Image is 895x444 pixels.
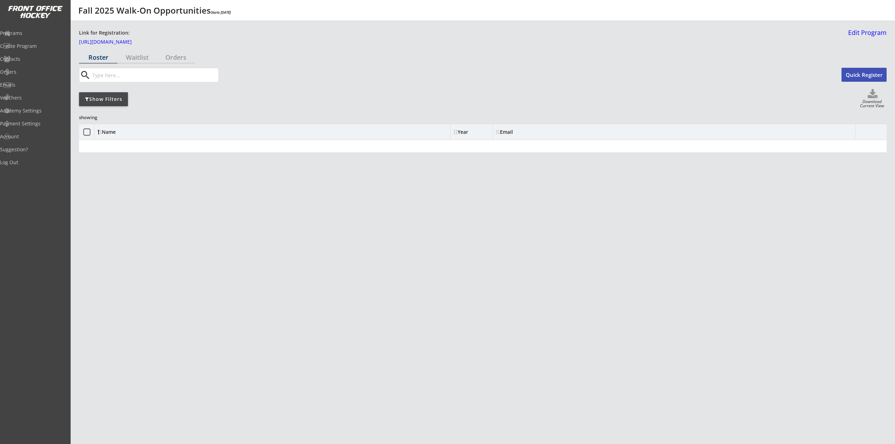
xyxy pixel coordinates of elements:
div: Show Filters [79,96,128,103]
div: Year [453,130,490,134]
div: Download Current View [858,100,887,109]
div: Name [98,130,155,134]
a: Edit Program [845,29,887,42]
button: search [79,70,91,81]
a: [URL][DOMAIN_NAME] [79,39,149,47]
button: Click to download full roster. Your browser settings may try to block it, check your security set... [859,89,887,100]
div: Orders [157,54,195,60]
img: FOH%20White%20Logo%20Transparent.png [8,6,63,19]
div: Email [496,130,559,134]
button: Quick Register [842,68,887,82]
div: Waitlist [118,54,156,60]
em: Starts [DATE] [211,10,231,15]
div: Roster [79,54,117,60]
div: Fall 2025 Walk-On Opportunities [78,6,231,15]
input: Type here... [91,68,219,82]
div: Link for Registration: [79,29,131,37]
div: showing [79,114,129,121]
